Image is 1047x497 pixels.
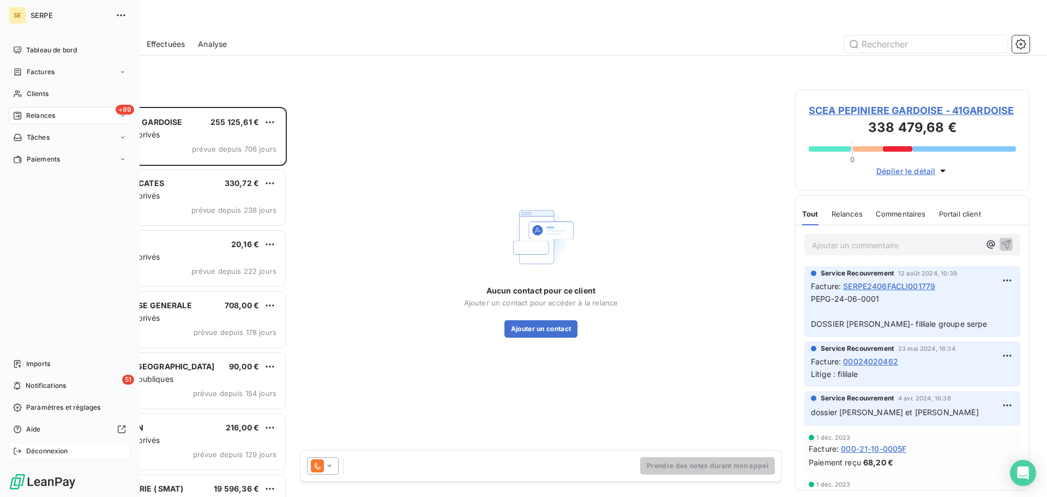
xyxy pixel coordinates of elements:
span: 00024020462 [843,356,898,367]
span: 708,00 € [225,301,259,310]
div: Open Intercom Messenger [1010,460,1036,486]
span: SERPE [31,11,109,20]
span: Relances [26,111,55,121]
div: SE [9,7,26,24]
span: Facture : [811,356,841,367]
span: COMMUNE DE [GEOGRAPHIC_DATA] [77,362,214,371]
span: 1 déc. 2023 [816,434,851,441]
span: Litige : fililale [811,369,858,379]
button: Prendre des notes durant mon appel [640,457,775,475]
span: 90,00 € [229,362,259,371]
span: prévue depuis 178 jours [194,328,276,337]
span: Service Recouvrement [821,393,894,403]
span: Paiements [27,154,60,164]
span: 68,20 € [863,457,893,468]
span: Service Recouvrement [821,344,894,354]
span: Tout [802,209,819,218]
span: Factures [27,67,55,77]
div: grid [52,107,287,497]
span: Facture : [811,280,841,292]
span: PEPG-24-06-0001 DOSSIER [PERSON_NAME]- filliale groupe serpe [811,294,988,328]
span: Paiement reçu [809,457,861,468]
span: 000-21-10-0005F [841,443,906,454]
a: Aide [9,421,130,438]
span: +99 [116,105,134,115]
span: 0 [850,155,855,164]
button: Déplier le détail [873,165,952,177]
span: Effectuées [147,39,185,50]
span: Clients [27,89,49,99]
img: Empty state [506,202,576,272]
h3: 338 479,68 € [809,118,1016,140]
span: 12 août 2024, 10:39 [898,270,957,277]
span: 19 596,36 € [214,484,259,493]
img: Logo LeanPay [9,473,76,490]
input: Rechercher [844,35,1008,53]
span: Déplier le détail [876,165,936,177]
span: 23 mai 2024, 16:34 [898,345,955,352]
span: Service Recouvrement [821,268,894,278]
span: Analyse [198,39,227,50]
span: Notifications [26,381,66,391]
span: Commentaires [876,209,926,218]
span: Ajouter un contact pour accéder à la relance [464,298,618,307]
span: Relances [832,209,863,218]
span: prévue depuis 129 jours [193,450,276,459]
span: Aide [26,424,41,434]
span: Portail client [939,209,981,218]
span: SCEA PEPINIERE GARDOISE - 41GARDOISE [809,103,1016,118]
span: 1 déc. 2023 [816,481,851,488]
span: Imports [26,359,50,369]
span: SERPE2406FACLI001779 [843,280,935,292]
button: Ajouter un contact [504,320,578,338]
span: 51 [122,375,134,385]
span: prévue depuis 238 jours [191,206,276,214]
span: 20,16 € [231,239,259,249]
span: 216,00 € [226,423,259,432]
span: Aucun contact pour ce client [486,285,595,296]
span: 255 125,61 € [210,117,259,127]
span: prévue depuis 222 jours [191,267,276,276]
span: Facture : [809,443,839,454]
span: dossier [PERSON_NAME] et [PERSON_NAME] [811,408,979,417]
span: prévue depuis 154 jours [193,389,276,398]
span: prévue depuis 706 jours [192,145,276,153]
span: Tâches [27,133,50,142]
span: Paramètres et réglages [26,403,100,412]
span: 4 avr. 2024, 16:38 [898,395,951,402]
span: Déconnexion [26,446,68,456]
span: 330,72 € [225,178,259,188]
span: Tableau de bord [26,45,77,55]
